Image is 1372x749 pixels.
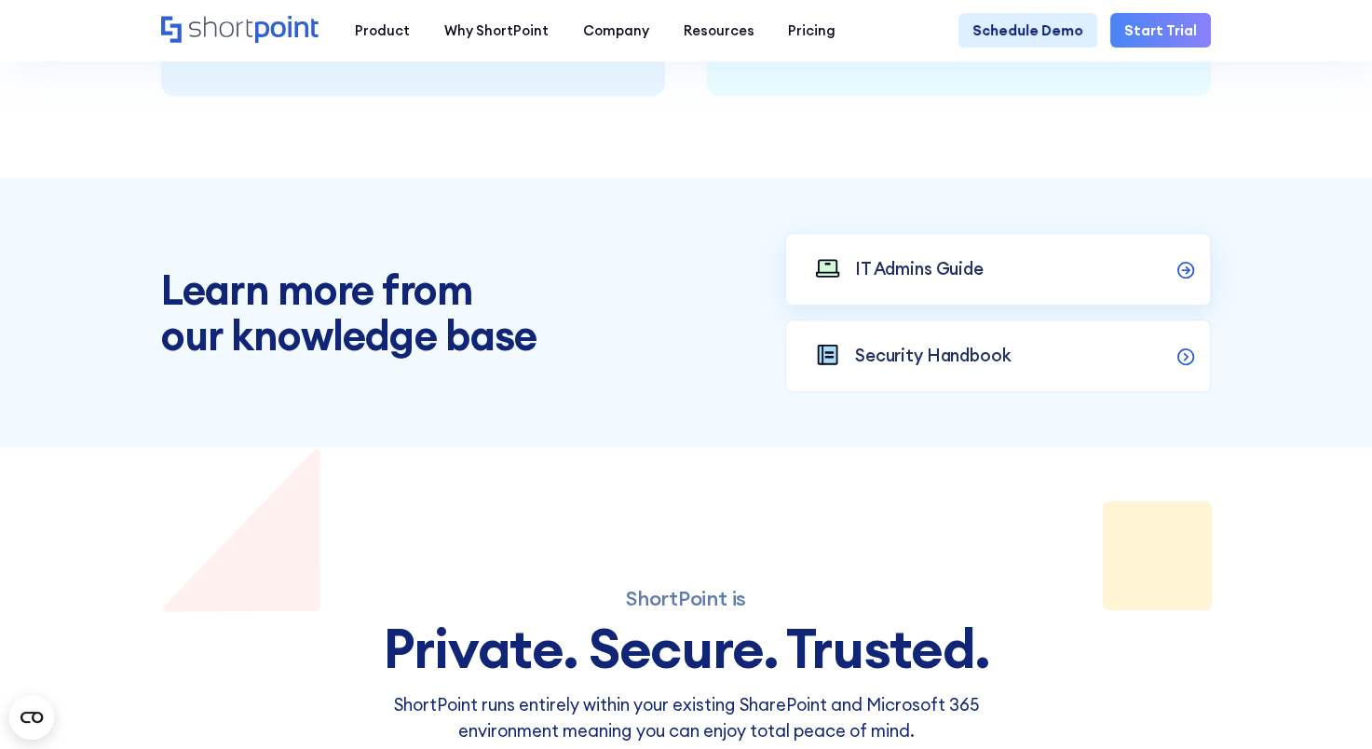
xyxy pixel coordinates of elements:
div: Company [583,20,649,41]
a: Product [338,13,428,48]
div: Pricing [788,20,835,41]
a: Schedule Demo [958,13,1096,48]
p: Security Handbook [855,343,1012,369]
div: Resources [684,20,754,41]
a: Pricing [771,13,853,48]
a: Why ShortPoint [428,13,566,48]
a: Company [565,13,666,48]
a: Start Trial [1110,13,1210,48]
div: ShortPoint is [353,585,1018,612]
div: Chatwidget [1279,660,1372,749]
a: Security Handbook [785,320,1211,392]
button: Open CMP widget [9,695,54,740]
h2: Learn more from our knowledge base [161,267,587,358]
iframe: Chat Widget [1279,660,1372,749]
p: ShortPoint runs entirely within your existing SharePoint and Microsoft 365 environment meaning yo... [353,692,1018,743]
a: Home [161,16,320,46]
div: Private. Secure. Trusted. [353,619,1018,679]
a: Resources [666,13,771,48]
div: Why ShortPoint [444,20,549,41]
div: Product [355,20,410,41]
p: IT Admins Guide [855,256,984,282]
a: IT Admins Guide [785,233,1211,306]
